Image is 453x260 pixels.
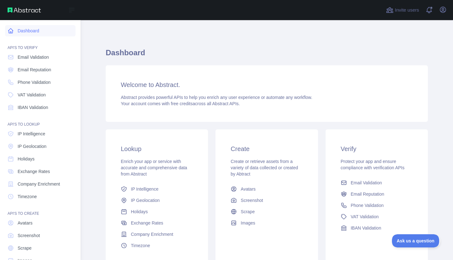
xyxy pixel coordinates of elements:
[5,51,75,63] a: Email Validation
[228,195,305,206] a: Screenshot
[18,67,51,73] span: Email Reputation
[106,48,428,63] h1: Dashboard
[18,156,35,162] span: Holidays
[121,144,193,153] h3: Lookup
[121,159,187,176] span: Enrich your app or service with accurate and comprehensive data from Abstract
[5,203,75,216] div: API'S TO CREATE
[121,80,413,89] h3: Welcome to Abstract.
[131,242,150,249] span: Timezone
[5,25,75,36] a: Dashboard
[228,206,305,217] a: Scrape
[5,128,75,139] a: IP Intelligence
[241,209,254,215] span: Scrape
[338,211,415,222] a: VAT Validation
[18,168,50,175] span: Exchange Rates
[5,178,75,190] a: Company Enrichment
[5,89,75,100] a: VAT Validation
[18,54,49,60] span: Email Validation
[5,102,75,113] a: IBAN Validation
[351,180,382,186] span: Email Validation
[131,186,159,192] span: IP Intelligence
[118,229,195,240] a: Company Enrichment
[5,191,75,202] a: Timezone
[241,197,263,203] span: Screenshot
[118,217,195,229] a: Exchange Rates
[392,234,440,247] iframe: Toggle Customer Support
[18,193,37,200] span: Timezone
[5,230,75,241] a: Screenshot
[338,177,415,188] a: Email Validation
[338,188,415,200] a: Email Reputation
[338,200,415,211] a: Phone Validation
[131,209,148,215] span: Holidays
[131,197,160,203] span: IP Geolocation
[341,144,413,153] h3: Verify
[5,153,75,165] a: Holidays
[118,240,195,251] a: Timezone
[231,159,298,176] span: Create or retrieve assets from a variety of data collected or created by Abtract
[5,64,75,75] a: Email Reputation
[18,131,45,137] span: IP Intelligence
[351,202,384,209] span: Phone Validation
[351,225,381,231] span: IBAN Validation
[241,220,255,226] span: Images
[171,101,193,106] span: free credits
[118,206,195,217] a: Holidays
[18,220,32,226] span: Avatars
[338,222,415,234] a: IBAN Validation
[121,95,312,100] span: Abstract provides powerful APIs to help you enrich any user experience or automate any workflow.
[8,8,41,13] img: Abstract API
[241,186,255,192] span: Avatars
[231,144,303,153] h3: Create
[118,183,195,195] a: IP Intelligence
[18,232,40,239] span: Screenshot
[5,217,75,229] a: Avatars
[131,220,163,226] span: Exchange Rates
[18,92,46,98] span: VAT Validation
[228,217,305,229] a: Images
[228,183,305,195] a: Avatars
[5,114,75,127] div: API'S TO LOOKUP
[395,7,419,14] span: Invite users
[385,5,420,15] button: Invite users
[5,242,75,254] a: Scrape
[341,159,405,170] span: Protect your app and ensure compliance with verification APIs
[18,104,48,111] span: IBAN Validation
[351,214,379,220] span: VAT Validation
[351,191,384,197] span: Email Reputation
[5,166,75,177] a: Exchange Rates
[18,143,47,149] span: IP Geolocation
[5,38,75,50] div: API'S TO VERIFY
[118,195,195,206] a: IP Geolocation
[18,245,31,251] span: Scrape
[18,181,60,187] span: Company Enrichment
[131,231,173,237] span: Company Enrichment
[5,77,75,88] a: Phone Validation
[121,101,240,106] span: Your account comes with across all Abstract APIs.
[18,79,51,85] span: Phone Validation
[5,141,75,152] a: IP Geolocation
